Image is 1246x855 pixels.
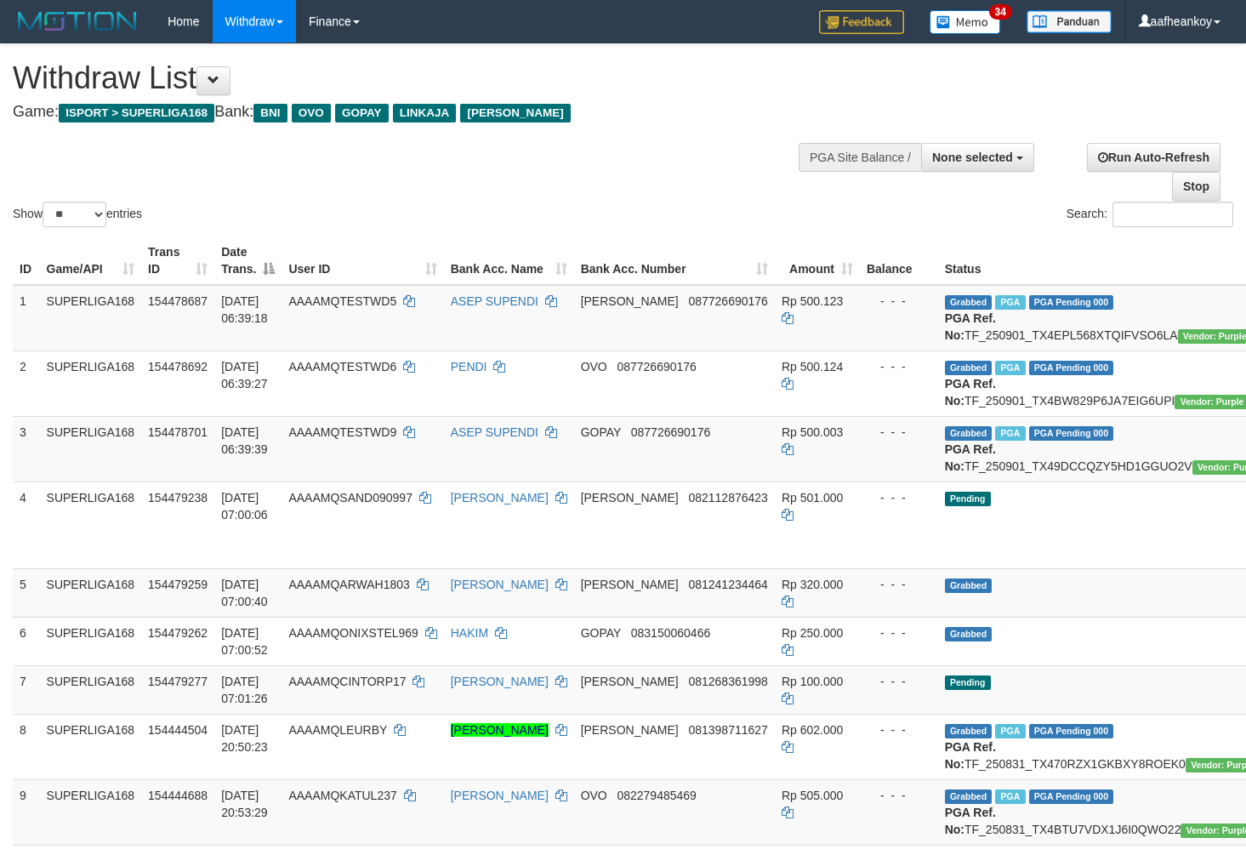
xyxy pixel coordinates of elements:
span: Rp 320.000 [782,578,843,591]
span: Copy 081241234464 to clipboard [688,578,767,591]
a: PENDI [451,360,487,373]
span: 154444688 [148,789,208,802]
td: SUPERLIGA168 [40,617,142,665]
th: Game/API: activate to sort column ascending [40,237,142,285]
span: AAAAMQONIXSTEL969 [288,626,418,640]
span: 34 [989,4,1012,20]
td: SUPERLIGA168 [40,568,142,617]
td: 6 [13,617,40,665]
span: [DATE] 20:50:23 [221,723,268,754]
a: [PERSON_NAME] [451,675,549,688]
span: Rp 250.000 [782,626,843,640]
a: [PERSON_NAME] [451,723,549,737]
td: 9 [13,779,40,845]
span: OVO [581,789,607,802]
td: SUPERLIGA168 [40,351,142,416]
span: [PERSON_NAME] [581,294,679,308]
a: ASEP SUPENDI [451,294,538,308]
span: Grabbed [945,295,993,310]
span: OVO [292,104,331,123]
span: Grabbed [945,724,993,738]
span: Copy 087726690176 to clipboard [631,425,710,439]
span: AAAAMQSAND090997 [288,491,412,504]
div: - - - [867,787,931,804]
span: OVO [581,360,607,373]
span: [PERSON_NAME] [581,578,679,591]
img: MOTION_logo.png [13,9,142,34]
button: None selected [921,143,1034,172]
b: PGA Ref. No: [945,740,996,771]
td: 3 [13,416,40,482]
span: 154479238 [148,491,208,504]
th: Bank Acc. Number: activate to sort column ascending [574,237,775,285]
span: 154444504 [148,723,208,737]
span: Rp 500.003 [782,425,843,439]
span: Marked by aafounsreynich [995,724,1025,738]
span: GOPAY [335,104,389,123]
span: LINKAJA [393,104,457,123]
a: Stop [1172,172,1220,201]
span: PGA Pending [1029,295,1114,310]
img: panduan.png [1027,10,1112,33]
span: GOPAY [581,626,621,640]
div: - - - [867,358,931,375]
td: 7 [13,665,40,714]
div: - - - [867,576,931,593]
span: Grabbed [945,579,993,593]
span: [PERSON_NAME] [581,723,679,737]
span: Grabbed [945,789,993,804]
span: GOPAY [581,425,621,439]
span: None selected [932,151,1013,164]
span: Rp 500.124 [782,360,843,373]
a: Run Auto-Refresh [1087,143,1220,172]
td: SUPERLIGA168 [40,416,142,482]
span: Rp 501.000 [782,491,843,504]
a: [PERSON_NAME] [451,789,549,802]
span: Grabbed [945,361,993,375]
div: - - - [867,489,931,506]
label: Search: [1067,202,1233,227]
span: Marked by aafmaleo [995,426,1025,441]
th: Trans ID: activate to sort column ascending [141,237,214,285]
th: ID [13,237,40,285]
span: 154478692 [148,360,208,373]
span: PGA Pending [1029,724,1114,738]
span: [DATE] 07:00:52 [221,626,268,657]
td: SUPERLIGA168 [40,482,142,568]
span: 154479262 [148,626,208,640]
img: Feedback.jpg [819,10,904,34]
span: PGA Pending [1029,361,1114,375]
span: [PERSON_NAME] [581,675,679,688]
td: 5 [13,568,40,617]
th: Balance [860,237,938,285]
span: [DATE] 06:39:39 [221,425,268,456]
td: 8 [13,714,40,779]
h1: Withdraw List [13,61,814,95]
span: Copy 087726690176 to clipboard [617,360,696,373]
td: 4 [13,482,40,568]
div: - - - [867,424,931,441]
b: PGA Ref. No: [945,311,996,342]
input: Search: [1112,202,1233,227]
span: [DATE] 07:01:26 [221,675,268,705]
td: 2 [13,351,40,416]
th: Amount: activate to sort column ascending [775,237,860,285]
b: PGA Ref. No: [945,442,996,473]
span: 154478701 [148,425,208,439]
span: Rp 500.123 [782,294,843,308]
span: [DATE] 20:53:29 [221,789,268,819]
span: Grabbed [945,627,993,641]
b: PGA Ref. No: [945,806,996,836]
span: PGA Pending [1029,426,1114,441]
span: [PERSON_NAME] [460,104,570,123]
a: [PERSON_NAME] [451,491,549,504]
span: 154479277 [148,675,208,688]
div: - - - [867,624,931,641]
span: Copy 082112876423 to clipboard [688,491,767,504]
a: [PERSON_NAME] [451,578,549,591]
b: PGA Ref. No: [945,377,996,408]
span: Rp 100.000 [782,675,843,688]
span: Marked by aafsoycanthlai [995,789,1025,804]
div: - - - [867,293,931,310]
h4: Game: Bank: [13,104,814,121]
